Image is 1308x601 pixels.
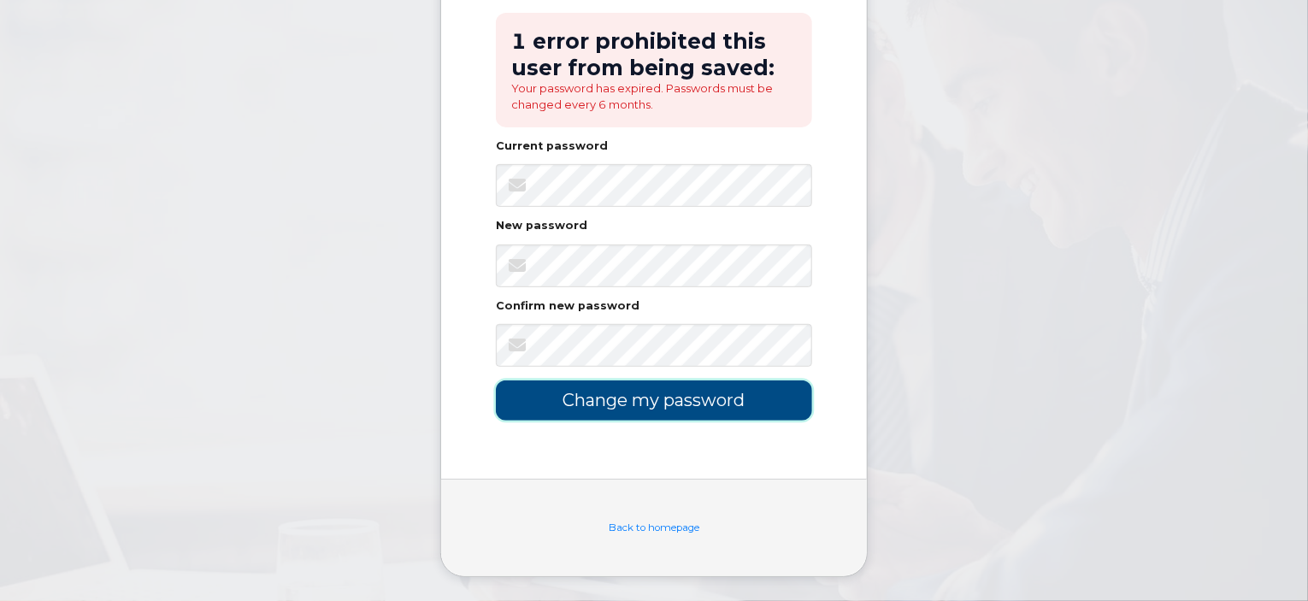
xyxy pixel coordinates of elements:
[511,80,797,112] li: Your password has expired. Passwords must be changed every 6 months.
[511,28,797,80] h2: 1 error prohibited this user from being saved:
[496,301,639,312] label: Confirm new password
[496,380,812,421] input: Change my password
[609,521,699,533] a: Back to homepage
[496,221,587,232] label: New password
[496,141,608,152] label: Current password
